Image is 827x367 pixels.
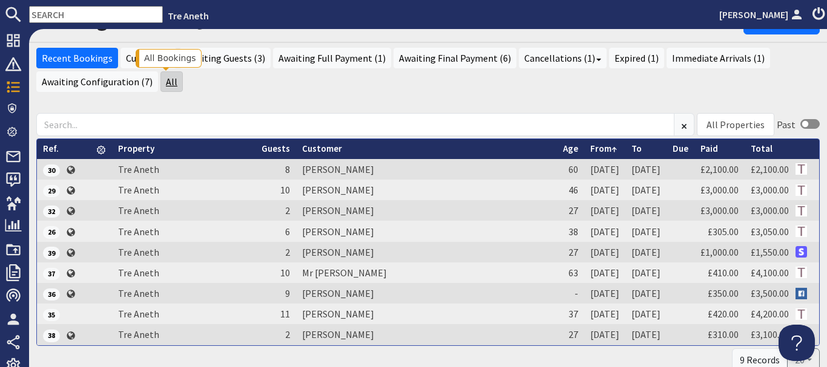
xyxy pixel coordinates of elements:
[280,267,290,279] span: 10
[43,164,60,177] span: 30
[557,180,584,200] td: 46
[584,262,625,283] td: [DATE]
[697,113,774,136] div: Combobox
[120,48,177,68] a: Current (0)
[708,267,739,279] a: £410.00
[777,117,796,132] div: Past
[296,159,557,180] td: [PERSON_NAME]
[751,184,789,196] a: £3,000.00
[280,308,290,320] span: 11
[285,287,290,299] span: 9
[584,304,625,324] td: [DATE]
[118,204,159,216] a: Tre Aneth
[700,184,739,196] a: £3,000.00
[584,159,625,180] td: [DATE]
[557,242,584,262] td: 27
[700,204,739,216] a: £3,000.00
[302,143,342,154] a: Customer
[36,71,158,92] a: Awaiting Configuration (7)
[779,325,815,361] iframe: Toggle Customer Support
[557,262,584,283] td: 63
[118,267,159,279] a: Tre Aneth
[43,268,60,280] span: 37
[796,246,807,258] img: Referer: checkout.stripe.com
[557,283,584,304] td: -
[625,159,667,180] td: [DATE]
[751,287,789,299] a: £3,500.00
[118,246,159,258] a: Tre Aneth
[584,324,625,345] td: [DATE]
[796,205,807,216] img: Referer: Tre Aneth
[285,204,290,216] span: 2
[557,159,584,180] td: 60
[796,226,807,237] img: Referer: Tre Aneth
[118,226,159,238] a: Tre Aneth
[262,143,290,154] a: Guests
[285,246,290,258] span: 2
[625,180,667,200] td: [DATE]
[285,328,290,340] span: 2
[625,242,667,262] td: [DATE]
[118,308,159,320] a: Tre Aneth
[609,48,664,68] a: Expired (1)
[43,225,60,237] a: 26
[43,184,60,196] a: 29
[118,287,159,299] a: Tre Aneth
[160,71,183,92] a: All
[563,143,578,154] a: Age
[285,226,290,238] span: 6
[118,163,159,175] a: Tre Aneth
[751,204,789,216] a: £3,000.00
[273,48,391,68] a: Awaiting Full Payment (1)
[296,180,557,200] td: [PERSON_NAME]
[796,267,807,278] img: Referer: Tre Aneth
[296,324,557,345] td: [PERSON_NAME]
[43,206,60,218] span: 32
[43,328,60,340] a: 38
[584,242,625,262] td: [DATE]
[43,308,60,320] a: 35
[36,48,118,68] a: Recent Bookings
[519,48,607,68] a: Cancellations (1)
[751,143,773,154] a: Total
[751,328,789,340] a: £3,100.00
[707,117,765,132] div: All Properties
[700,246,739,258] a: £1,000.00
[43,309,60,321] span: 35
[584,200,625,221] td: [DATE]
[796,184,807,196] img: Referer: Tre Aneth
[43,267,60,279] a: 37
[179,48,271,68] a: Awaiting Guests (3)
[719,7,805,22] a: [PERSON_NAME]
[43,288,60,300] span: 36
[168,10,209,22] a: Tre Aneth
[625,324,667,345] td: [DATE]
[43,163,60,175] a: 30
[584,180,625,200] td: [DATE]
[625,262,667,283] td: [DATE]
[584,283,625,304] td: [DATE]
[751,267,789,279] a: £4,100.00
[394,48,516,68] a: Awaiting Final Payment (6)
[751,308,789,320] a: £4,200.00
[667,139,694,159] th: Due
[796,163,807,175] img: Referer: Tre Aneth
[708,308,739,320] a: £420.00
[557,324,584,345] td: 27
[43,185,60,197] span: 29
[708,226,739,238] a: £305.00
[296,242,557,262] td: [PERSON_NAME]
[751,226,789,238] a: £3,050.00
[29,6,163,23] input: SEARCH
[296,283,557,304] td: [PERSON_NAME]
[557,221,584,241] td: 38
[118,328,159,340] a: Tre Aneth
[285,163,290,175] span: 8
[36,113,674,136] input: Search...
[700,163,739,175] a: £2,100.00
[43,330,60,342] span: 38
[751,163,789,175] a: £2,100.00
[625,200,667,221] td: [DATE]
[590,143,617,154] a: From
[43,204,60,216] a: 32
